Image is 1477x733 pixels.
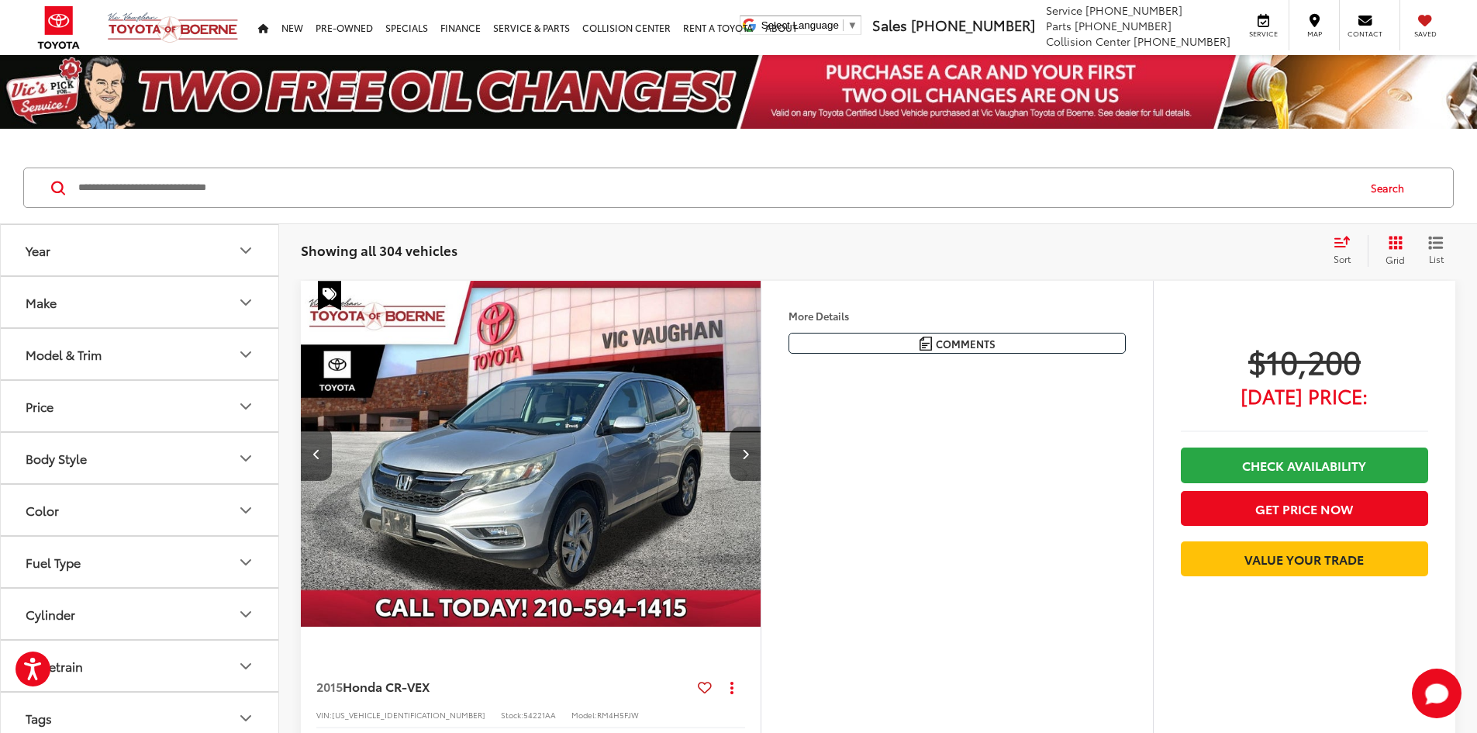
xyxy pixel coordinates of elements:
button: Actions [718,673,745,700]
button: Comments [789,333,1126,354]
div: Body Style [26,451,87,465]
span: Comments [936,337,996,351]
button: Toggle Chat Window [1412,669,1461,718]
button: PricePrice [1,381,280,431]
img: Vic Vaughan Toyota of Boerne [107,12,239,43]
button: Previous image [301,427,332,481]
a: 2015 Honda CR-V EX2015 Honda CR-V EX2015 Honda CR-V EX2015 Honda CR-V EX [300,281,762,627]
div: Year [236,241,255,260]
span: [PHONE_NUMBER] [911,15,1035,35]
span: Parts [1046,18,1072,33]
div: Model & Trim [236,345,255,364]
span: Sales [872,15,907,35]
span: Special [318,281,341,310]
div: Price [236,397,255,416]
svg: Start Chat [1412,669,1461,718]
div: Cylinder [236,605,255,624]
div: Cylinder [26,607,75,621]
span: dropdown dots [730,681,733,693]
div: Body Style [236,449,255,468]
button: ColorColor [1,485,280,535]
div: Year [26,243,50,258]
span: EX [415,677,430,695]
span: Sort [1334,252,1351,265]
button: YearYear [1,225,280,275]
button: Search [1356,168,1427,207]
span: Map [1297,29,1331,39]
h4: More Details [789,310,1126,321]
span: [PHONE_NUMBER] [1134,33,1230,49]
div: Color [236,501,255,520]
span: 54221AA [523,709,556,721]
div: Price [26,399,53,413]
span: Service [1246,29,1281,39]
span: Showing all 304 vehicles [301,240,457,259]
div: Tags [26,711,52,725]
span: Model: [571,709,597,721]
button: CylinderCylinder [1,589,280,639]
a: Value Your Trade [1181,541,1428,576]
div: Fuel Type [236,553,255,572]
div: Model & Trim [26,347,102,361]
button: Select sort value [1326,235,1368,266]
a: Select Language​ [761,19,858,31]
button: DrivetrainDrivetrain [1,641,280,691]
div: 2015 Honda CR-V EX 0 [300,281,762,627]
span: RM4H5FJW [597,709,639,721]
button: Get Price Now [1181,491,1428,526]
span: Stock: [501,709,523,721]
span: 2015 [316,677,343,695]
span: $10,200 [1181,341,1428,380]
span: VIN: [316,709,332,721]
span: Honda CR-V [343,677,415,695]
span: [PHONE_NUMBER] [1085,2,1182,18]
img: Comments [920,337,932,350]
img: 2015 Honda CR-V EX [300,281,762,628]
span: [DATE] Price: [1181,388,1428,403]
div: Tags [236,709,255,728]
div: Make [236,293,255,312]
button: MakeMake [1,277,280,327]
a: 2015Honda CR-VEX [316,678,692,695]
a: Check Availability [1181,448,1428,482]
input: Search by Make, Model, or Keyword [77,169,1356,206]
button: Next image [730,427,761,481]
span: Service [1046,2,1082,18]
span: Select Language [761,19,839,31]
div: Drivetrain [236,657,255,676]
div: Color [26,503,59,517]
button: List View [1417,235,1455,266]
span: [PHONE_NUMBER] [1075,18,1172,33]
button: Model & TrimModel & Trim [1,329,280,379]
button: Body StyleBody Style [1,433,280,483]
span: ▼ [847,19,858,31]
span: [US_VEHICLE_IDENTIFICATION_NUMBER] [332,709,485,721]
div: Drivetrain [26,659,83,673]
button: Fuel TypeFuel Type [1,537,280,587]
button: Grid View [1368,235,1417,266]
div: Make [26,295,57,309]
span: Contact [1348,29,1382,39]
div: Fuel Type [26,555,81,569]
span: Grid [1386,253,1405,266]
span: Saved [1408,29,1442,39]
span: Collision Center [1046,33,1130,49]
span: List [1428,252,1444,265]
